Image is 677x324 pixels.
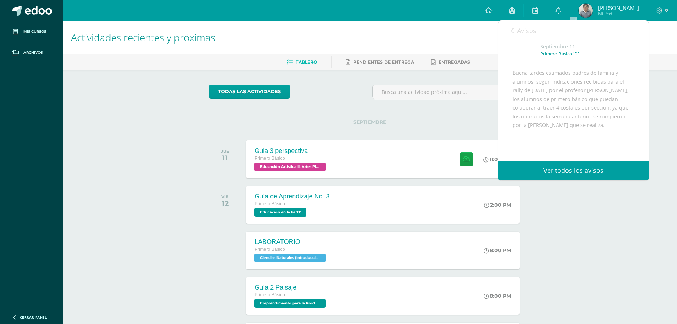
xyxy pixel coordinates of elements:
div: Guía 2 Paisaje [254,284,327,291]
a: Pendientes de entrega [346,57,414,68]
span: Mis cursos [23,29,46,34]
div: 12 [221,199,229,208]
div: 11 [221,154,229,162]
span: Pendientes de entrega [353,59,414,65]
div: LABORATORIO [254,238,327,246]
div: Guia 3 perspectiva [254,147,327,155]
span: Archivos [23,50,43,55]
span: Emprendimiento para la Productividad 'D' [254,299,326,308]
div: 11:00 PM [483,156,511,163]
span: Mi Perfil [598,11,639,17]
span: [PERSON_NAME] [598,4,639,11]
span: Educación Artística II, Artes Plásticas 'D' [254,163,326,171]
input: Busca una actividad próxima aquí... [373,85,530,99]
img: 3ba3423faefa342bc2c5b8ea565e626e.png [579,4,593,18]
div: 8:00 PM [484,293,511,299]
span: Actividades recientes y próximas [71,31,215,44]
a: todas las Actividades [209,85,290,99]
span: Cerrar panel [20,315,47,320]
div: 2:00 PM [484,202,511,208]
span: Primero Básico [254,201,285,206]
a: Archivos [6,42,57,63]
p: Primero Básico 'D' [540,51,579,57]
div: Septiembre 11 [540,43,634,50]
a: Entregadas [431,57,470,68]
span: Avisos [517,26,536,35]
span: Entregadas [439,59,470,65]
a: Ver todos los avisos [498,161,649,180]
a: Tablero [287,57,317,68]
span: Primero Básico [254,247,285,252]
div: Buena tardes estimados padres de familia y alumnos, según indicaciones recibidas para el rally de... [512,69,634,182]
span: Primero Básico [254,156,285,161]
span: Ciencias Naturales (Introducción a la Biología) 'D' [254,254,326,262]
a: Mis cursos [6,21,57,42]
div: Guía de Aprendizaje No. 3 [254,193,329,200]
span: Primero Básico [254,292,285,297]
span: Educación en la Fe 'D' [254,208,306,217]
span: Tablero [296,59,317,65]
div: JUE [221,149,229,154]
span: SEPTIEMBRE [342,119,398,125]
div: 8:00 PM [484,247,511,254]
div: VIE [221,194,229,199]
